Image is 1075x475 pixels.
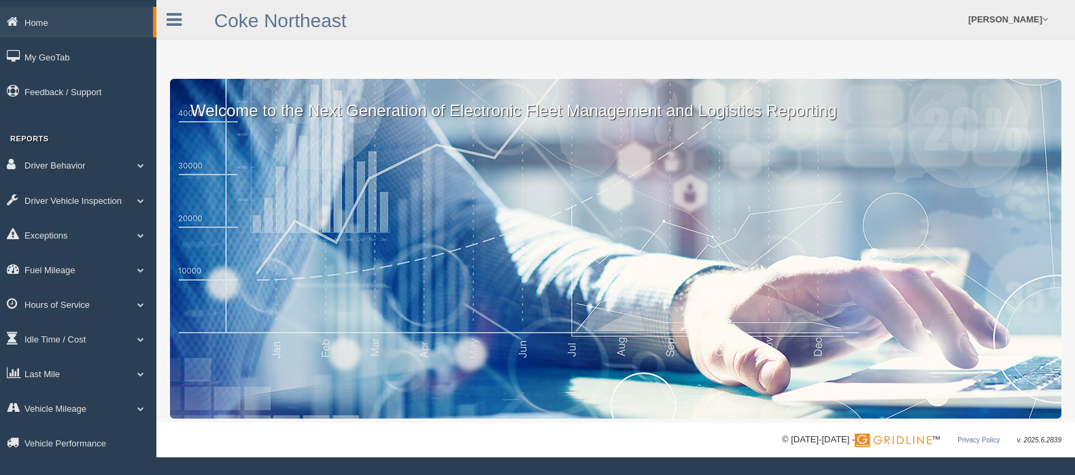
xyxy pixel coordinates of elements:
a: Privacy Policy [957,436,1000,444]
img: Gridline [855,434,932,447]
a: Coke Northeast [214,10,347,31]
div: © [DATE]-[DATE] - ™ [782,433,1061,447]
p: Welcome to the Next Generation of Electronic Fleet Management and Logistics Reporting [170,79,1061,122]
span: v. 2025.6.2839 [1017,436,1061,444]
